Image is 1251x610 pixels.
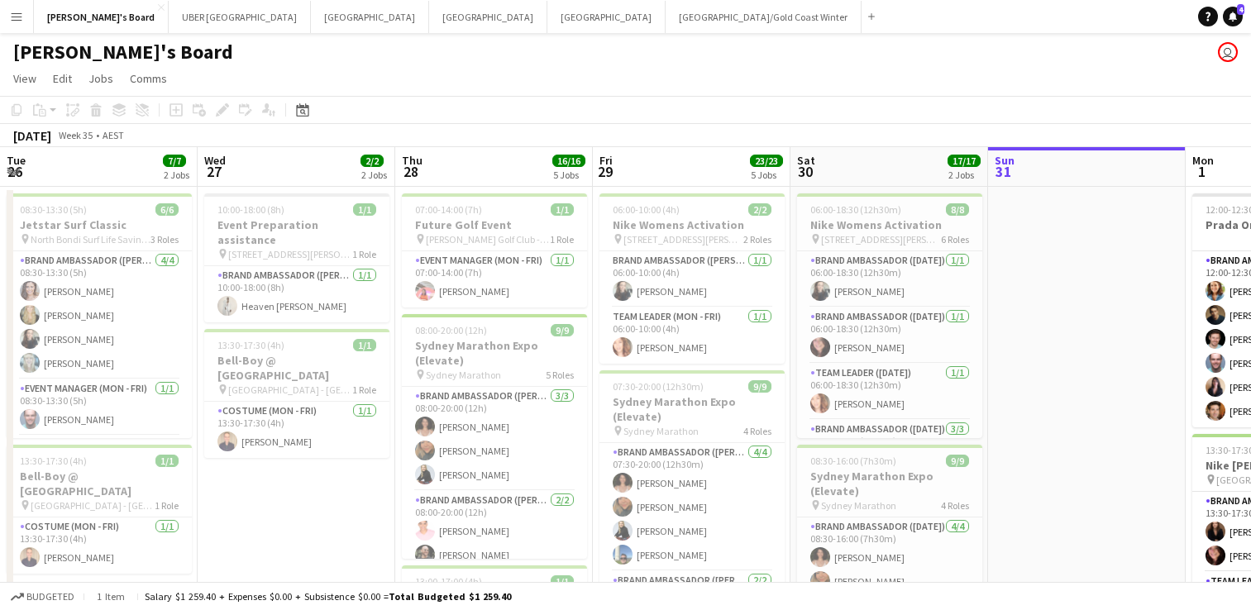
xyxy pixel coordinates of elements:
span: [STREET_ADDRESS][PERSON_NAME] [228,248,352,260]
span: 1 Role [352,248,376,260]
span: Sydney Marathon [623,425,699,437]
h3: Event Preparation assistance [204,217,389,247]
app-card-role: Brand Ambassador ([PERSON_NAME])1/110:00-18:00 (8h)Heaven [PERSON_NAME] [204,266,389,322]
span: Budgeted [26,591,74,603]
span: 1/1 [155,455,179,467]
span: Jobs [88,71,113,86]
span: North Bondi Surf Life Saving Club [31,233,150,245]
span: Edit [53,71,72,86]
div: 2 Jobs [361,169,387,181]
span: 16/16 [552,155,585,167]
h1: [PERSON_NAME]'s Board [13,40,233,64]
app-user-avatar: Tennille Moore [1218,42,1238,62]
h3: Bell-Boy @ [GEOGRAPHIC_DATA] [7,469,192,498]
a: Jobs [82,68,120,89]
div: 5 Jobs [553,169,585,181]
span: 9/9 [946,455,969,467]
span: [GEOGRAPHIC_DATA] - [GEOGRAPHIC_DATA] [228,384,352,396]
span: 13:30-17:30 (4h) [217,339,284,351]
span: Tue [7,153,26,168]
app-job-card: 08:00-20:00 (12h)9/9Sydney Marathon Expo (Elevate) Sydney Marathon5 RolesBrand Ambassador ([PERSO... [402,314,587,559]
app-card-role: Brand Ambassador ([PERSON_NAME])2/208:00-20:00 (12h)[PERSON_NAME][PERSON_NAME] [402,491,587,571]
span: 23/23 [750,155,783,167]
span: Sydney Marathon [426,369,501,381]
span: Total Budgeted $1 259.40 [389,590,511,603]
span: 13:30-17:30 (4h) [20,455,87,467]
span: 31 [992,162,1015,181]
button: Budgeted [8,588,77,606]
h3: Sydney Marathon Expo (Elevate) [402,338,587,368]
span: 1 [1190,162,1214,181]
span: Sat [797,153,815,168]
span: [STREET_ADDRESS][PERSON_NAME] [821,233,941,245]
span: Sun [995,153,1015,168]
app-job-card: 07:00-14:00 (7h)1/1Future Golf Event [PERSON_NAME] Golf Club - [GEOGRAPHIC_DATA]1 RoleEvent Manag... [402,193,587,307]
span: 28 [399,162,423,181]
div: Salary $1 259.40 + Expenses $0.00 + Subsistence $0.00 = [145,590,511,603]
span: 8/8 [946,203,969,216]
span: 9/9 [551,324,574,336]
app-card-role: Brand Ambassador ([DATE])1/106:00-18:30 (12h30m)[PERSON_NAME] [797,251,982,307]
span: 26 [4,162,26,181]
span: 2 Roles [743,233,771,245]
span: 3 Roles [150,233,179,245]
span: Mon [1192,153,1214,168]
button: [GEOGRAPHIC_DATA]/Gold Coast Winter [666,1,862,33]
span: 4 Roles [941,499,969,512]
h3: Bell-Boy @ [GEOGRAPHIC_DATA] [204,353,389,383]
app-job-card: 13:30-17:30 (4h)1/1Bell-Boy @ [GEOGRAPHIC_DATA] [GEOGRAPHIC_DATA] - [GEOGRAPHIC_DATA]1 RoleCostum... [204,329,389,458]
span: 27 [202,162,226,181]
app-job-card: 06:00-10:00 (4h)2/2Nike Womens Activation [STREET_ADDRESS][PERSON_NAME]2 RolesBrand Ambassador ([... [599,193,785,364]
app-card-role: Costume (Mon - Fri)1/113:30-17:30 (4h)[PERSON_NAME] [204,402,389,458]
h3: Nike Womens Activation [599,217,785,232]
a: 4 [1223,7,1243,26]
h3: Jetstar Surf Classic [7,217,192,232]
div: [DATE] [13,127,51,144]
app-card-role: Event Manager (Mon - Fri)1/108:30-13:30 (5h)[PERSON_NAME] [7,379,192,436]
span: 7/7 [163,155,186,167]
button: [GEOGRAPHIC_DATA] [547,1,666,33]
button: [GEOGRAPHIC_DATA] [429,1,547,33]
span: Week 35 [55,129,96,141]
span: 1 Role [155,499,179,512]
app-job-card: 10:00-18:00 (8h)1/1Event Preparation assistance [STREET_ADDRESS][PERSON_NAME]1 RoleBrand Ambassad... [204,193,389,322]
span: 6 Roles [941,233,969,245]
h3: Sydney Marathon Expo (Elevate) [797,469,982,498]
span: 1/1 [353,339,376,351]
app-card-role: Brand Ambassador ([DATE])3/309:00-18:30 (9h30m) [797,420,982,524]
span: 4 [1237,4,1244,15]
span: Thu [402,153,423,168]
span: [STREET_ADDRESS][PERSON_NAME] [623,233,743,245]
span: 29 [597,162,613,181]
app-card-role: Team Leader ([DATE])1/106:00-18:30 (12h30m)[PERSON_NAME] [797,364,982,420]
span: Sydney Marathon [821,499,896,512]
span: 06:00-10:00 (4h) [613,203,680,216]
span: 1 Role [550,233,574,245]
h3: Future Golf Event [402,217,587,232]
app-card-role: Brand Ambassador ([PERSON_NAME])4/408:30-13:30 (5h)[PERSON_NAME][PERSON_NAME][PERSON_NAME][PERSON... [7,251,192,379]
span: 30 [795,162,815,181]
button: [PERSON_NAME]'s Board [34,1,169,33]
span: 10:00-18:00 (8h) [217,203,284,216]
h3: Nike Womens Activation [797,217,982,232]
span: 9/9 [748,380,771,393]
div: 2 Jobs [948,169,980,181]
app-card-role: Brand Ambassador ([DATE])1/106:00-18:30 (12h30m)[PERSON_NAME] [797,307,982,364]
span: [GEOGRAPHIC_DATA] - [GEOGRAPHIC_DATA] [31,499,155,512]
h3: Sydney Marathon Expo (Elevate) [599,394,785,424]
a: View [7,68,43,89]
div: AEST [103,129,124,141]
span: 07:30-20:00 (12h30m) [613,380,704,393]
div: 13:30-17:30 (4h)1/1Bell-Boy @ [GEOGRAPHIC_DATA] [GEOGRAPHIC_DATA] - [GEOGRAPHIC_DATA]1 RoleCostum... [7,445,192,574]
button: [GEOGRAPHIC_DATA] [311,1,429,33]
span: Comms [130,71,167,86]
app-card-role: Brand Ambassador ([PERSON_NAME])4/407:30-20:00 (12h30m)[PERSON_NAME][PERSON_NAME][PERSON_NAME][PE... [599,443,785,571]
span: [PERSON_NAME] Golf Club - [GEOGRAPHIC_DATA] [426,233,550,245]
span: 08:00-20:00 (12h) [415,324,487,336]
a: Edit [46,68,79,89]
span: Wed [204,153,226,168]
div: 2 Jobs [164,169,189,181]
